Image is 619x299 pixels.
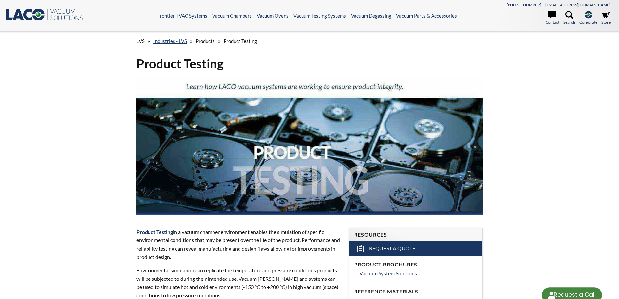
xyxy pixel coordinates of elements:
[257,13,289,19] a: Vacuum Ovens
[136,32,483,50] div: » » »
[196,38,215,44] span: Products
[354,288,477,295] h4: Reference Materials
[293,13,346,19] a: Vacuum Testing Systems
[136,228,341,261] p: in a vacuum chamber environment enables the simulation of specific environmental conditions that ...
[157,13,207,19] a: Frontier TVAC Systems
[546,11,559,25] a: Contact
[136,38,145,44] span: LVS
[224,38,257,44] span: Product Testing
[354,231,477,238] h4: Resources
[359,270,417,276] span: Vacuum System Solutions
[349,241,482,256] a: Request a Quote
[601,11,611,25] a: Store
[153,38,187,44] a: Industries - LVS
[545,2,611,7] a: [EMAIL_ADDRESS][DOMAIN_NAME]
[351,13,391,19] a: Vacuum Degassing
[136,229,173,235] strong: Product Testing
[136,56,483,72] h1: Product Testing
[369,245,415,252] span: Request a Quote
[212,13,252,19] a: Vacuum Chambers
[579,19,597,25] span: Corporate
[396,13,457,19] a: Vacuum Parts & Accessories
[354,261,477,268] h4: Product Brochures
[563,11,575,25] a: Search
[136,77,483,215] img: Product Testing header
[359,269,477,278] a: Vacuum System Solutions
[507,2,541,7] a: [PHONE_NUMBER]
